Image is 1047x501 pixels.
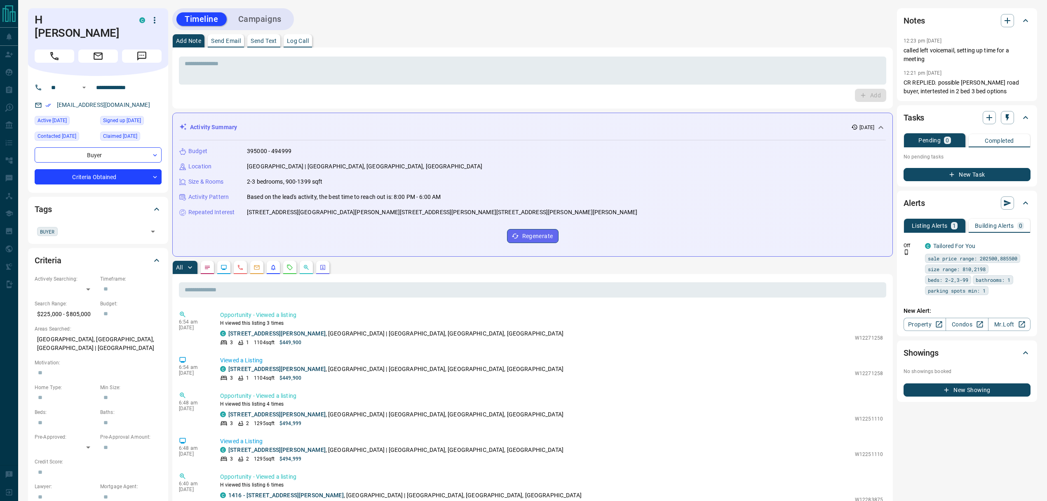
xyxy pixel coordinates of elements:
[230,339,233,346] p: 3
[35,132,96,143] div: Mon Aug 11 2025
[176,265,183,270] p: All
[179,120,886,135] div: Activity Summary[DATE]
[176,38,201,44] p: Add Note
[35,116,96,128] div: Tue Aug 12 2025
[79,83,89,92] button: Open
[904,151,1031,163] p: No pending tasks
[904,193,1031,213] div: Alerts
[100,433,162,441] p: Pre-Approval Amount:
[855,370,883,377] p: W12271258
[247,147,291,156] p: 395000 - 494999
[1019,223,1022,229] p: 0
[925,243,931,249] div: condos.ca
[179,319,208,325] p: 6:54 am
[40,227,55,236] span: BUYER
[179,400,208,406] p: 6:48 am
[904,196,925,210] h2: Alerts
[279,455,301,463] p: $494,999
[904,307,1031,315] p: New Alert:
[179,364,208,370] p: 6:54 am
[251,38,277,44] p: Send Text
[35,325,162,333] p: Areas Searched:
[179,445,208,451] p: 6:48 am
[103,116,141,125] span: Signed up [DATE]
[220,481,883,489] p: H viewed this listing 6 times
[228,329,563,338] p: , [GEOGRAPHIC_DATA] | [GEOGRAPHIC_DATA], [GEOGRAPHIC_DATA], [GEOGRAPHIC_DATA]
[228,410,563,419] p: , [GEOGRAPHIC_DATA] | [GEOGRAPHIC_DATA], [GEOGRAPHIC_DATA], [GEOGRAPHIC_DATA]
[179,481,208,487] p: 6:40 am
[228,330,326,337] a: [STREET_ADDRESS][PERSON_NAME]
[230,12,290,26] button: Campaigns
[319,264,326,271] svg: Agent Actions
[228,446,563,454] p: , [GEOGRAPHIC_DATA] | [GEOGRAPHIC_DATA], [GEOGRAPHIC_DATA], [GEOGRAPHIC_DATA]
[220,319,883,327] p: H viewed this listing 3 times
[247,177,323,186] p: 2-3 bedrooms, 900-1399 sqft
[904,108,1031,128] div: Tasks
[35,433,96,441] p: Pre-Approved:
[904,318,946,331] a: Property
[179,370,208,376] p: [DATE]
[254,455,275,463] p: 1295 sqft
[100,132,162,143] div: Sun Aug 03 2025
[220,311,883,319] p: Opportunity - Viewed a listing
[246,339,249,346] p: 1
[220,473,883,481] p: Opportunity - Viewed a listing
[928,265,986,273] span: size range: 810,2198
[220,447,226,453] div: condos.ca
[254,264,260,271] svg: Emails
[220,366,226,372] div: condos.ca
[35,169,162,184] div: Criteria Obtained
[228,492,344,499] a: 1416 - [STREET_ADDRESS][PERSON_NAME]
[286,264,293,271] svg: Requests
[179,406,208,411] p: [DATE]
[507,229,559,243] button: Regenerate
[35,275,96,283] p: Actively Searching:
[287,38,309,44] p: Log Call
[35,359,162,366] p: Motivation:
[246,374,249,382] p: 1
[188,177,224,186] p: Size & Rooms
[100,409,162,416] p: Baths:
[985,138,1014,144] p: Completed
[904,343,1031,363] div: Showings
[855,334,883,342] p: W12271258
[176,12,227,26] button: Timeline
[254,374,275,382] p: 1104 sqft
[35,300,96,307] p: Search Range:
[928,276,968,284] span: beds: 2-2,3-99
[230,420,233,427] p: 3
[188,208,235,217] p: Repeated Interest
[933,243,975,249] a: Tailored For You
[220,356,883,365] p: Viewed a Listing
[35,384,96,391] p: Home Type:
[855,415,883,423] p: W12251110
[946,318,988,331] a: Condos
[988,318,1031,331] a: Mr.Loft
[254,420,275,427] p: 1295 sqft
[904,368,1031,375] p: No showings booked
[220,392,883,400] p: Opportunity - Viewed a listing
[228,411,326,418] a: [STREET_ADDRESS][PERSON_NAME]
[35,13,127,40] h1: H [PERSON_NAME]
[228,365,563,373] p: , [GEOGRAPHIC_DATA] | [GEOGRAPHIC_DATA], [GEOGRAPHIC_DATA], [GEOGRAPHIC_DATA]
[946,137,949,143] p: 0
[78,50,118,63] span: Email
[904,78,1031,96] p: CR REPLIED. possible [PERSON_NAME] road buyer, intertested in 2 bed 3 bed options
[100,300,162,307] p: Budget:
[247,208,637,217] p: [STREET_ADDRESS][GEOGRAPHIC_DATA][PERSON_NAME][STREET_ADDRESS][PERSON_NAME][STREET_ADDRESS][PERSO...
[928,286,986,295] span: parking spots min: 1
[179,325,208,331] p: [DATE]
[247,162,482,171] p: [GEOGRAPHIC_DATA] | [GEOGRAPHIC_DATA], [GEOGRAPHIC_DATA], [GEOGRAPHIC_DATA]
[246,455,249,463] p: 2
[928,254,1017,262] span: sale price range: 202500,885500
[228,491,582,500] p: , [GEOGRAPHIC_DATA] | [GEOGRAPHIC_DATA], [GEOGRAPHIC_DATA], [GEOGRAPHIC_DATA]
[220,331,226,336] div: condos.ca
[904,38,941,44] p: 12:23 pm [DATE]
[220,492,226,498] div: condos.ca
[953,223,956,229] p: 1
[35,409,96,416] p: Beds:
[35,333,162,355] p: [GEOGRAPHIC_DATA], [GEOGRAPHIC_DATA], [GEOGRAPHIC_DATA] | [GEOGRAPHIC_DATA]
[279,420,301,427] p: $494,999
[904,46,1031,64] p: called left voicemail, setting up time for a meeting
[35,458,162,466] p: Credit Score:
